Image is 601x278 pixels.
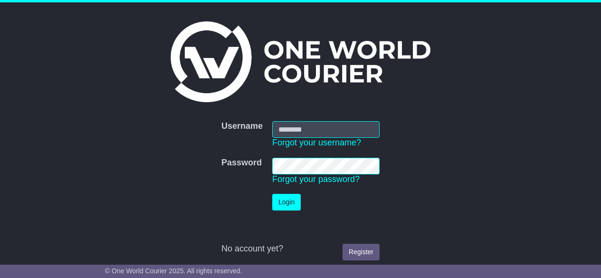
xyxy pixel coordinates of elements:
div: No account yet? [221,244,380,254]
span: © One World Courier 2025. All rights reserved. [105,267,242,275]
button: Login [272,194,301,211]
label: Password [221,158,262,168]
label: Username [221,121,263,132]
a: Forgot your password? [272,174,360,184]
img: One World [171,21,430,102]
a: Register [343,244,380,260]
a: Forgot your username? [272,138,361,147]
